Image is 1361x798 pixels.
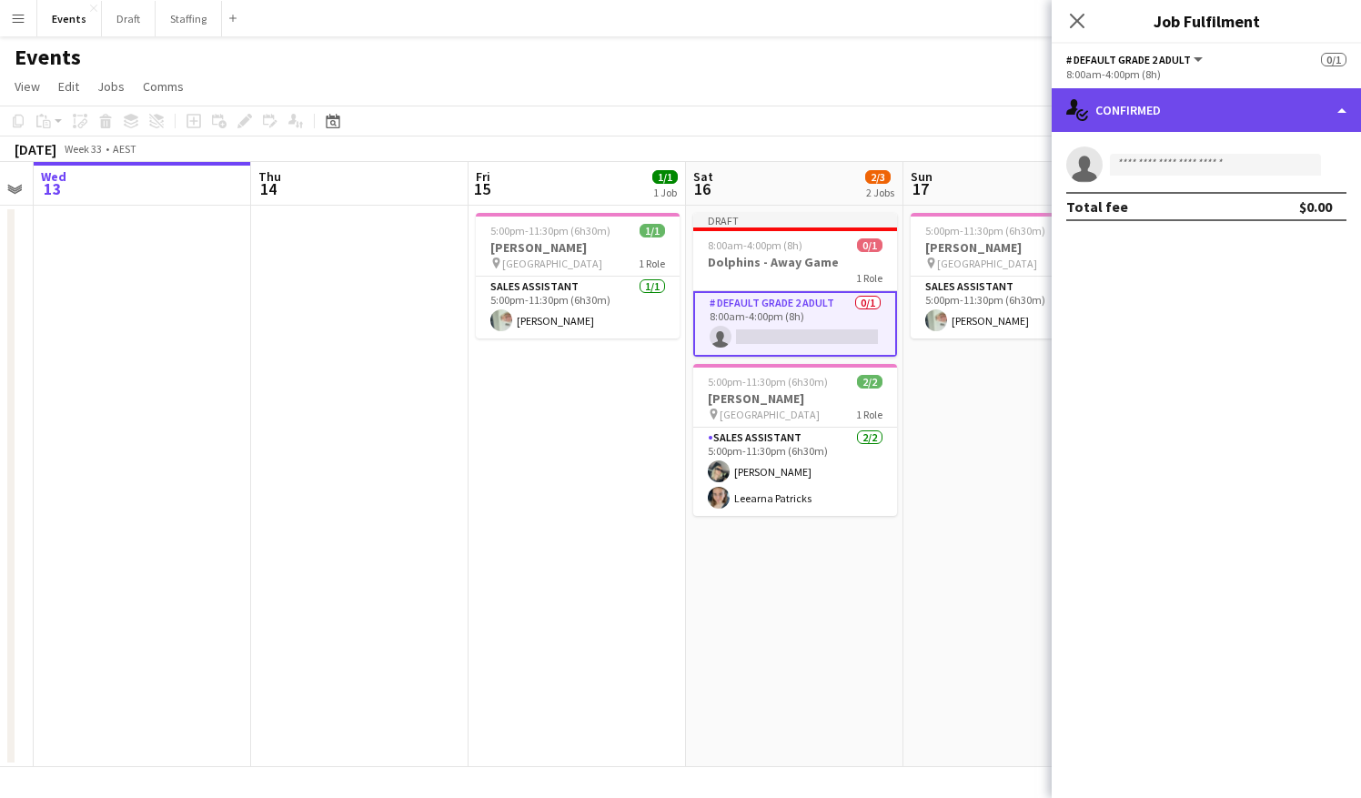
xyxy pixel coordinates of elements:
app-card-role: # Default Grade 2 Adult0/18:00am-4:00pm (8h) [693,291,897,357]
span: Comms [143,78,184,95]
span: View [15,78,40,95]
span: # Default Grade 2 Adult [1066,53,1191,66]
button: Draft [102,1,156,36]
span: Fri [476,168,490,185]
app-job-card: Draft8:00am-4:00pm (8h)0/1Dolphins - Away Game1 Role# Default Grade 2 Adult0/18:00am-4:00pm (8h) [693,213,897,357]
span: 5:00pm-11:30pm (6h30m) [708,375,828,389]
a: View [7,75,47,98]
span: 1 Role [856,408,882,421]
span: 2/3 [865,170,891,184]
span: 1 Role [856,271,882,285]
span: 2/2 [857,375,882,389]
div: 8:00am-4:00pm (8h) [1066,67,1346,81]
app-card-role: Sales Assistant1/15:00pm-11:30pm (6h30m)[PERSON_NAME] [911,277,1114,338]
h3: Job Fulfilment [1052,9,1361,33]
h3: [PERSON_NAME] [476,239,680,256]
app-card-role: Sales Assistant1/15:00pm-11:30pm (6h30m)[PERSON_NAME] [476,277,680,338]
span: 0/1 [1321,53,1346,66]
button: Events [37,1,102,36]
span: 15 [473,178,490,199]
span: Wed [41,168,66,185]
app-job-card: 5:00pm-11:30pm (6h30m)2/2[PERSON_NAME] [GEOGRAPHIC_DATA]1 RoleSales Assistant2/25:00pm-11:30pm (6... [693,364,897,516]
span: Edit [58,78,79,95]
div: $0.00 [1299,197,1332,216]
span: [GEOGRAPHIC_DATA] [720,408,820,421]
div: Draft [693,213,897,227]
h3: Dolphins - Away Game [693,254,897,270]
div: 2 Jobs [866,186,894,199]
button: # Default Grade 2 Adult [1066,53,1205,66]
span: 5:00pm-11:30pm (6h30m) [490,224,610,237]
div: [DATE] [15,140,56,158]
span: [GEOGRAPHIC_DATA] [502,257,602,270]
app-card-role: Sales Assistant2/25:00pm-11:30pm (6h30m)[PERSON_NAME]Leearna Patricks [693,428,897,516]
h3: [PERSON_NAME] [693,390,897,407]
span: 1/1 [640,224,665,237]
span: Sun [911,168,933,185]
span: 0/1 [857,238,882,252]
a: Jobs [90,75,132,98]
div: AEST [113,142,136,156]
span: 1 Role [639,257,665,270]
app-job-card: 5:00pm-11:30pm (6h30m)1/1[PERSON_NAME] [GEOGRAPHIC_DATA]1 RoleSales Assistant1/15:00pm-11:30pm (6... [476,213,680,338]
h3: [PERSON_NAME] [911,239,1114,256]
div: 1 Job [653,186,677,199]
span: Jobs [97,78,125,95]
a: Edit [51,75,86,98]
a: Comms [136,75,191,98]
span: 16 [691,178,713,199]
span: Week 33 [60,142,106,156]
span: 5:00pm-11:30pm (6h30m) [925,224,1045,237]
button: Staffing [156,1,222,36]
app-job-card: 5:00pm-11:30pm (6h30m)1/1[PERSON_NAME] [GEOGRAPHIC_DATA]1 RoleSales Assistant1/15:00pm-11:30pm (6... [911,213,1114,338]
span: [GEOGRAPHIC_DATA] [937,257,1037,270]
div: Confirmed [1052,88,1361,132]
span: 14 [256,178,281,199]
span: 8:00am-4:00pm (8h) [708,238,802,252]
div: Total fee [1066,197,1128,216]
span: 13 [38,178,66,199]
h1: Events [15,44,81,71]
span: 1/1 [652,170,678,184]
span: 17 [908,178,933,199]
span: Sat [693,168,713,185]
span: Thu [258,168,281,185]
